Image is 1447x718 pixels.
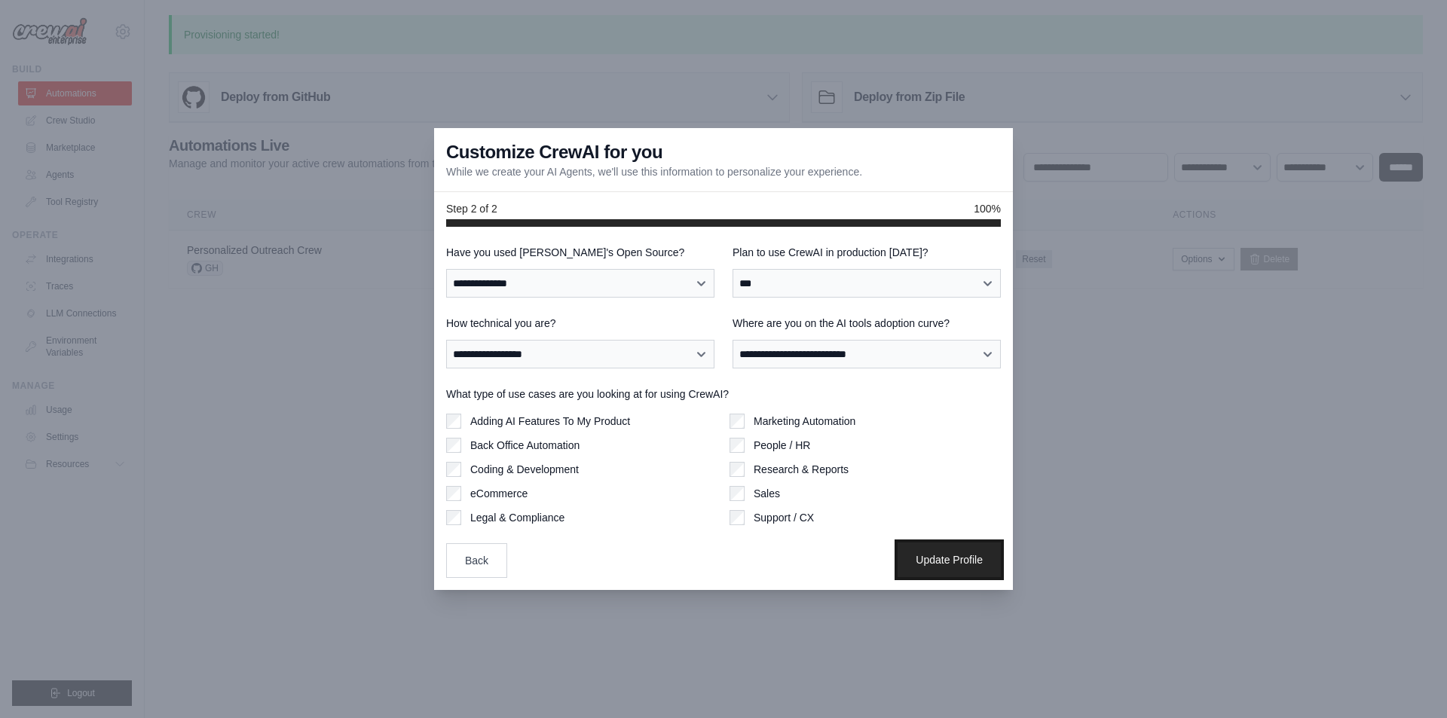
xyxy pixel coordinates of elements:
label: What type of use cases are you looking at for using CrewAI? [446,386,1001,402]
label: Where are you on the AI tools adoption curve? [733,316,1001,331]
label: Sales [754,486,780,501]
label: Back Office Automation [470,438,580,453]
button: Back [446,543,507,578]
label: eCommerce [470,486,528,501]
label: Marketing Automation [754,414,855,429]
label: Research & Reports [754,462,849,477]
label: Legal & Compliance [470,510,564,525]
span: 100% [974,201,1001,216]
label: Coding & Development [470,462,579,477]
label: Have you used [PERSON_NAME]'s Open Source? [446,245,714,260]
label: Plan to use CrewAI in production [DATE]? [733,245,1001,260]
label: Adding AI Features To My Product [470,414,630,429]
button: Update Profile [898,542,1001,577]
label: People / HR [754,438,810,453]
h3: Customize CrewAI for you [446,140,662,164]
p: While we create your AI Agents, we'll use this information to personalize your experience. [446,164,862,179]
label: How technical you are? [446,316,714,331]
span: Step 2 of 2 [446,201,497,216]
label: Support / CX [754,510,814,525]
